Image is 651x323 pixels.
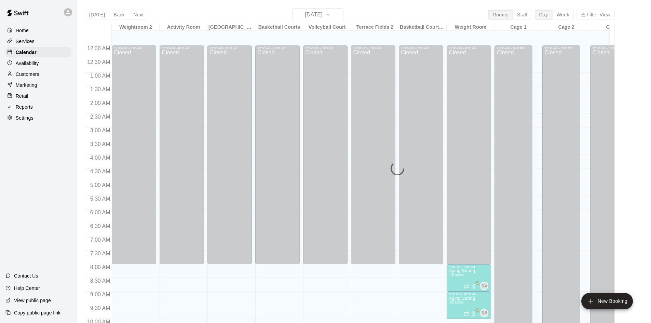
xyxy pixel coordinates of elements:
[483,309,488,317] span: Neighborhood Games Staff
[89,86,112,92] span: 1:30 AM
[89,292,112,297] span: 9:00 AM
[303,45,348,264] div: 12:00 AM – 8:00 AM: Closed
[16,93,28,99] p: Retail
[16,49,37,56] p: Calendar
[497,46,530,50] div: 12:00 AM – 5:00 PM
[449,46,489,50] div: 12:00 AM – 8:00 AM
[449,265,489,269] div: 8:00 AM – 9:00 AM
[16,38,35,45] p: Services
[464,284,469,289] span: Recurring event
[351,24,399,31] div: Terrace Fields 2
[449,50,489,267] div: Closed
[401,50,441,267] div: Closed
[447,292,491,319] div: 9:00 AM – 10:00 AM: Aging Strong
[305,50,345,267] div: Closed
[471,310,477,317] span: All customers have paid
[482,282,487,289] span: NS
[89,100,112,106] span: 2:00 AM
[89,237,112,243] span: 7:00 AM
[112,24,160,31] div: Weightroom 2
[255,45,300,264] div: 12:00 AM – 8:00 AM: Closed
[89,223,112,229] span: 6:30 AM
[89,155,112,161] span: 4:00 AM
[89,73,112,79] span: 1:00 AM
[160,24,207,31] div: Activity Room
[5,25,71,36] a: Home
[255,24,303,31] div: Basketball Courts
[482,310,487,317] span: NS
[16,104,33,110] p: Reports
[14,297,51,304] p: View public page
[5,102,71,112] a: Reports
[449,273,464,277] span: 1/6 spots filled
[89,196,112,202] span: 5:30 AM
[480,309,488,317] div: Neighborhood Games Staff
[85,45,112,51] span: 12:00 AM
[351,45,395,264] div: 12:00 AM – 8:00 AM: Closed
[89,127,112,133] span: 3:00 AM
[305,46,345,50] div: 12:00 AM – 8:00 AM
[16,71,39,78] p: Customers
[5,69,71,79] a: Customers
[5,113,71,123] a: Settings
[16,27,29,34] p: Home
[89,251,112,256] span: 7:30 AM
[162,50,202,267] div: Closed
[89,305,112,311] span: 9:30 AM
[592,46,626,50] div: 12:00 AM – 5:00 PM
[114,50,154,267] div: Closed
[5,36,71,46] a: Services
[209,46,250,50] div: 12:00 AM – 8:00 AM
[207,24,255,31] div: [GEOGRAPHIC_DATA]
[89,182,112,188] span: 5:00 AM
[14,285,40,292] p: Help Center
[480,282,488,290] div: Neighborhood Games Staff
[449,300,464,304] span: 3/6 spots filled
[5,47,71,57] a: Calendar
[114,46,154,50] div: 12:00 AM – 8:00 AM
[257,46,298,50] div: 12:00 AM – 8:00 AM
[257,50,298,267] div: Closed
[447,45,491,264] div: 12:00 AM – 8:00 AM: Closed
[14,272,38,279] p: Contact Us
[464,311,469,317] span: Recurring event
[353,50,393,267] div: Closed
[303,24,351,31] div: Volleyball Court
[89,141,112,147] span: 3:30 AM
[16,60,39,67] p: Availability
[447,24,494,31] div: Weight Room
[207,45,252,264] div: 12:00 AM – 8:00 AM: Closed
[89,264,112,270] span: 8:00 AM
[160,45,204,264] div: 12:00 AM – 8:00 AM: Closed
[494,24,542,31] div: Cage 1
[590,24,638,31] div: Cage 4
[542,24,590,31] div: Cage 2
[5,80,71,90] div: Marketing
[5,91,71,101] a: Retail
[5,58,71,68] a: Availability
[112,45,156,264] div: 12:00 AM – 8:00 AM: Closed
[581,293,633,309] button: add
[16,82,37,89] p: Marketing
[14,309,60,316] p: Copy public page link
[447,264,491,292] div: 8:00 AM – 9:00 AM: Aging Strong
[89,169,112,174] span: 4:30 AM
[89,278,112,284] span: 8:30 AM
[162,46,202,50] div: 12:00 AM – 8:00 AM
[471,283,477,290] span: All customers have paid
[399,24,447,31] div: Basketball Courts 2
[85,59,112,65] span: 12:30 AM
[89,210,112,215] span: 6:00 AM
[16,115,33,121] p: Settings
[401,46,441,50] div: 12:00 AM – 8:00 AM
[89,114,112,120] span: 2:30 AM
[483,282,488,290] span: Neighborhood Games Staff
